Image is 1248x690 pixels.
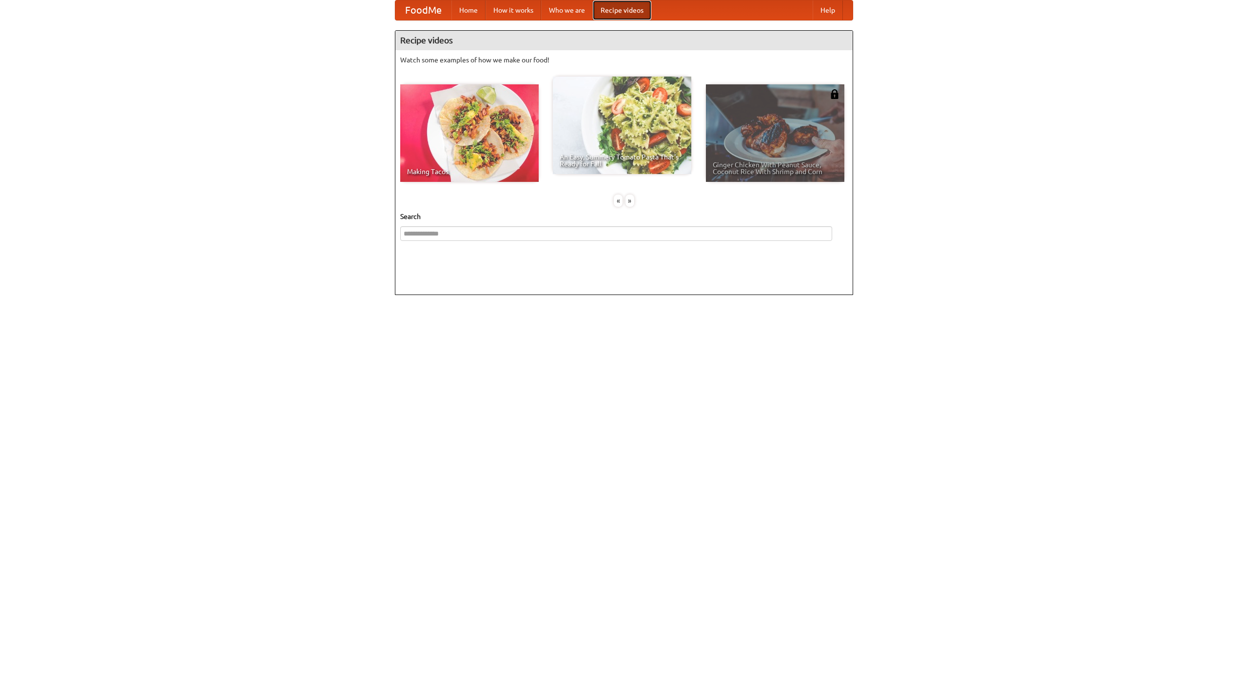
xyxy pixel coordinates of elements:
span: Making Tacos [407,168,532,175]
a: Home [451,0,486,20]
h5: Search [400,212,848,221]
span: An Easy, Summery Tomato Pasta That's Ready for Fall [560,154,684,167]
div: « [614,195,623,207]
a: Who we are [541,0,593,20]
div: » [625,195,634,207]
a: Making Tacos [400,84,539,182]
a: FoodMe [395,0,451,20]
h4: Recipe videos [395,31,853,50]
a: How it works [486,0,541,20]
a: Help [813,0,843,20]
img: 483408.png [830,89,839,99]
p: Watch some examples of how we make our food! [400,55,848,65]
a: An Easy, Summery Tomato Pasta That's Ready for Fall [553,77,691,174]
a: Recipe videos [593,0,651,20]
